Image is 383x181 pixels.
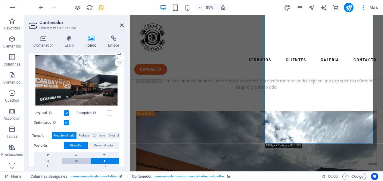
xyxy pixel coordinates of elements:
span: Contiene [93,132,105,139]
i: Guardar (Ctrl+S) [98,4,105,11]
i: Diseño (Ctrl+Alt+Y) [284,4,291,11]
button: 85% [196,4,217,11]
i: AI Writer [320,4,327,11]
a: Haz clic para cancelar la selección y doble clic para abrir páginas [5,173,21,180]
button: Contiene [91,132,107,139]
button: pages [296,4,303,11]
nav: breadcrumb [30,173,230,180]
button: publish [344,3,353,12]
h4: Fondo [81,35,104,48]
h6: Tiempo de la sesión [322,173,338,180]
label: Lazyload [34,109,64,117]
button: undo [38,4,45,11]
span: : [332,174,333,179]
h3: Elemento #ed-871968092 [39,25,112,31]
label: Optimizado [34,119,64,126]
i: Comercio [332,4,339,11]
i: Páginas (Ctrl+Alt+S) [296,4,303,11]
button: commerce [332,4,339,11]
i: Deshacer: change_position (Ctrl+Z) [38,4,45,11]
button: Original [107,132,120,139]
div: LOCALALFAMTRS-0cTpUMY4k5-XurgCQXAkOw.png [34,54,119,107]
h6: 85% [205,4,214,11]
span: Predeterminado [54,132,75,139]
button: Usercentrics [371,173,378,180]
label: Receptivo [76,109,107,117]
button: design [284,4,291,11]
p: Accordion [4,116,20,121]
button: navigator [308,4,315,11]
h4: Estilo [60,35,81,48]
span: . preset-unequal-columns-v2-drive [70,173,117,180]
p: Cuadros [5,98,19,103]
button: Portada [77,132,91,139]
p: Prestaciones [1,152,23,157]
i: Al redimensionar, ajustar el nivel de zoom automáticamente para ajustarse al dispositivo elegido. [220,5,226,10]
span: Portada [79,132,89,139]
h4: Contenedor [29,35,60,48]
button: save [98,4,105,11]
span: Más [361,5,378,11]
h2: Contenedor [39,20,124,25]
p: Tablas [7,134,18,139]
h4: Enlace [103,35,124,48]
i: Este elemento contiene un fondo [227,175,230,178]
span: Haz clic para seleccionar y doble clic para editar [30,173,68,180]
i: Este elemento es un preajuste personalizable [120,175,122,178]
span: Haz clic para seleccionar y doble clic para editar [132,173,152,180]
p: Contenido [3,80,20,85]
i: Navegador [308,4,315,11]
span: 00 00 [328,173,338,180]
p: Elementos [3,44,21,49]
p: Favoritos [4,26,20,31]
span: Dirección [70,142,82,149]
p: Columnas [4,62,21,67]
button: Predeterminado [52,132,76,139]
button: text_generator [320,4,327,11]
button: Dirección [64,142,88,149]
button: Más [358,3,380,12]
label: Tamaño [32,132,52,140]
span: Original [109,132,119,139]
label: Posición [34,142,64,149]
span: . unequal-columns-box .unequal-columns-box-flex [154,173,224,180]
button: Código [342,173,366,180]
button: reload [86,4,93,11]
button: Personalizado [88,142,119,149]
i: Publicar [345,4,352,11]
span: Personalizado [94,142,113,149]
span: Código [345,173,363,180]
